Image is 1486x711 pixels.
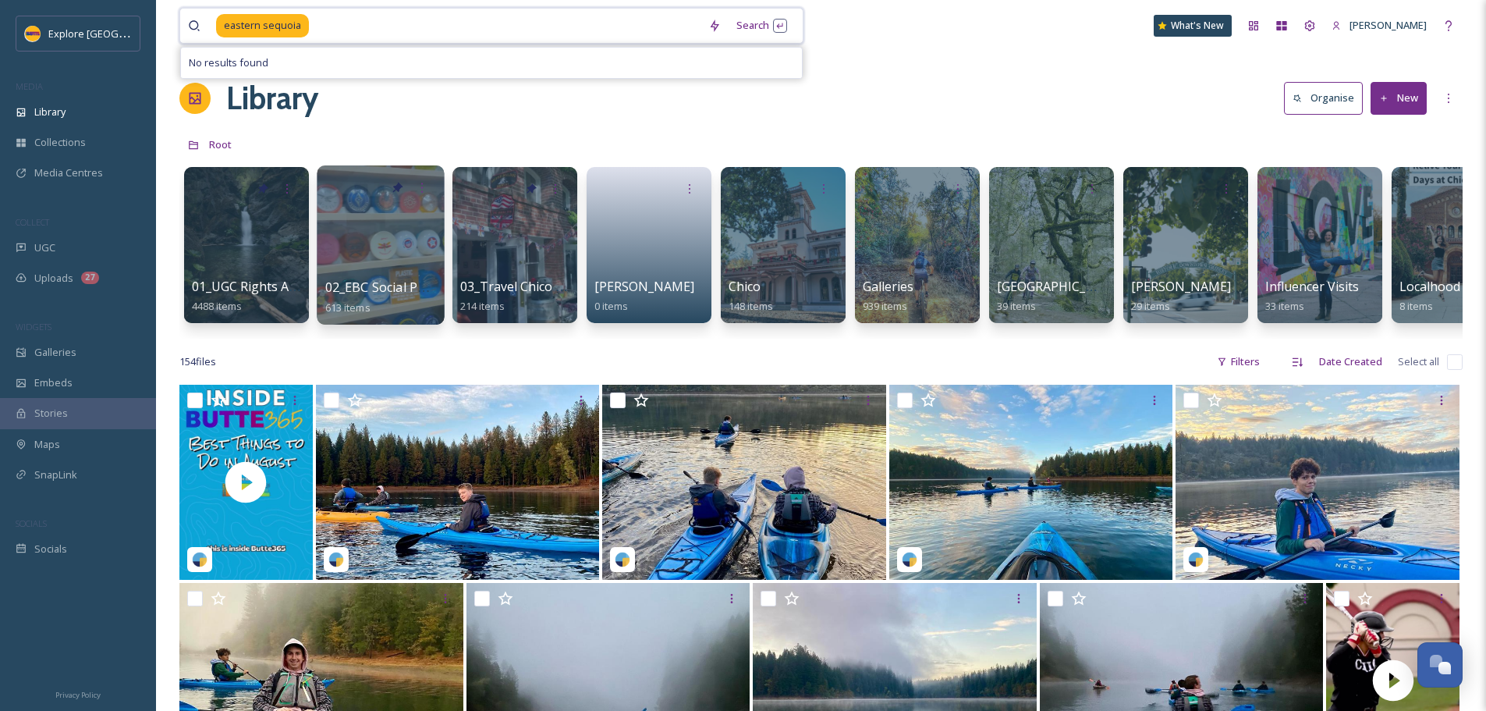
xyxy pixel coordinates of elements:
span: SnapLink [34,467,77,482]
span: 02_EBC Social Posts [325,279,443,296]
a: Influencer Visits33 items [1265,279,1359,313]
button: New [1371,82,1427,114]
span: WIDGETS [16,321,51,332]
span: 39 items [997,299,1036,313]
span: Galleries [863,278,913,295]
img: elementsyac-18041074789964773.jpg [602,385,886,580]
div: Filters [1209,347,1268,377]
span: 214 items [460,299,505,313]
span: Socials [34,542,67,556]
img: snapsea-logo.png [192,552,207,567]
button: Open Chat [1417,642,1463,688]
span: UGC [34,240,55,255]
span: Galleries [34,345,76,360]
span: 939 items [863,299,907,313]
span: Select all [1398,354,1439,369]
a: 02_EBC Social Posts613 items [325,280,443,315]
span: Stories [34,406,68,421]
img: thumbnail [179,385,313,580]
a: Root [209,135,232,154]
span: 148 items [729,299,773,313]
span: Root [209,137,232,151]
div: Search [729,10,795,41]
a: 03_Travel Chico Social Posts214 items [460,279,625,313]
span: Embeds [34,375,73,390]
span: Media Centres [34,165,103,180]
span: 4488 items [192,299,242,313]
a: Chico148 items [729,279,773,313]
a: What's New [1154,15,1232,37]
span: [GEOGRAPHIC_DATA] [997,278,1122,295]
a: Galleries939 items [863,279,913,313]
a: [GEOGRAPHIC_DATA]39 items [997,279,1122,313]
a: [PERSON_NAME] [1324,10,1435,41]
span: 29 items [1131,299,1170,313]
span: [PERSON_NAME] [1349,18,1427,32]
span: Library [34,105,66,119]
span: 8 items [1399,299,1433,313]
span: eastern sequoia [216,14,309,37]
a: Privacy Policy [55,684,101,703]
span: 0 items [594,299,628,313]
img: Butte%20County%20logo.png [25,26,41,41]
span: Uploads [34,271,73,286]
span: MEDIA [16,80,43,92]
img: elementsyac-18024232817449057.jpg [316,385,600,580]
button: Organise [1284,82,1363,114]
span: 33 items [1265,299,1304,313]
span: [PERSON_NAME] [594,278,694,295]
span: No results found [189,55,268,70]
span: 613 items [325,300,371,314]
img: snapsea-logo.png [1188,552,1204,567]
img: elementsyac-18025383026224950.jpg [1176,385,1459,580]
div: 27 [81,272,99,284]
span: COLLECT [16,216,49,228]
a: Organise [1284,82,1371,114]
span: 03_Travel Chico Social Posts [460,278,625,295]
img: snapsea-logo.png [902,552,917,567]
div: Date Created [1311,347,1390,377]
a: Library [226,75,318,122]
img: snapsea-logo.png [615,552,630,567]
img: snapsea-logo.png [328,552,344,567]
span: 01_UGC Rights Approved [192,278,338,295]
a: 01_UGC Rights Approved4488 items [192,279,338,313]
span: Explore [GEOGRAPHIC_DATA] [48,26,186,41]
a: [PERSON_NAME]29 items [1131,279,1231,313]
span: Privacy Policy [55,690,101,700]
span: Collections [34,135,86,150]
span: Maps [34,437,60,452]
span: SOCIALS [16,517,47,529]
span: 154 file s [179,354,216,369]
span: Influencer Visits [1265,278,1359,295]
span: Chico [729,278,761,295]
img: elementsyac-18056222638860153.jpg [889,385,1173,580]
a: [PERSON_NAME]0 items [594,279,694,313]
span: [PERSON_NAME] [1131,278,1231,295]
